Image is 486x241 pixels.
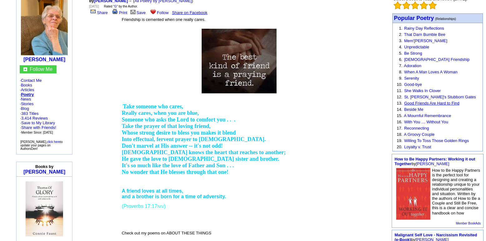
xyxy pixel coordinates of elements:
font: Popular Poetry [394,15,434,21]
a: St. [PERSON_NAME]'s Stubborn Gates [404,95,476,99]
a: Good-bye [404,82,422,87]
font: 17. [397,126,402,130]
font: · · [20,111,56,135]
p: Check out my poems on ABOUT THESE THINGS [122,231,356,235]
a: Adoration [404,63,421,68]
font: (Relationships) [435,17,456,21]
a: 3,414 Reviews [21,116,48,120]
a: With You … Without You [404,120,448,124]
a: Member BookAds [456,222,481,225]
a: A Groovy Couple [404,132,434,137]
a: click here [47,140,60,144]
a: G [114,5,117,8]
a: Blog [21,106,29,111]
font: · · · · · · · [20,78,69,135]
font: 4. [399,45,402,49]
span: A friend loves at all times, [122,188,183,194]
font: 2. [399,32,402,37]
a: Save [130,10,146,15]
a: How to Be Happy Partners: Working it out Together [395,157,475,166]
font: 3. [399,38,402,43]
a: Mem'[PERSON_NAME] [404,38,447,43]
font: 14. [397,107,402,112]
a: Stories [21,101,33,106]
a: Popular Poetry [394,16,434,21]
font: 5. [399,51,402,56]
a: Be Strong [404,51,422,56]
b: Books by [35,164,54,169]
img: print.gif [112,9,118,14]
a: Share on Facebook [172,10,207,15]
span: Take someone who cares, Really cares, when you are blue, Someone who asks the Lord to comfort you... [122,103,286,155]
span: NIV [157,204,164,209]
font: 13. [397,101,402,106]
a: [PERSON_NAME] [416,161,449,166]
font: 8. [399,70,402,74]
font: 1. [399,26,402,31]
a: Contact Me [21,78,42,83]
a: [PERSON_NAME] [23,57,65,62]
a: Print [111,10,127,15]
a: She Walks In Clover [404,88,441,93]
a: Loyalty v. Trust [404,145,431,149]
img: 343776.jpg [202,29,277,93]
a: Serenity [404,76,419,81]
a: Follow Me [30,66,52,72]
font: Friendship is cemented when one really cares. [122,17,205,22]
a: Rainy Day Reflections [404,26,444,31]
img: share_page.gif [91,9,96,14]
font: · · · [20,120,56,135]
img: bigemptystars.png [420,1,428,9]
font: 10. [397,82,402,87]
a: A Mournful Remembrance [404,113,451,118]
font: 16. [397,120,402,124]
img: shim.gif [44,178,45,180]
a: [PERSON_NAME] [23,169,65,175]
font: 7. [399,63,402,68]
font: 11. [397,88,402,93]
a: Share [89,10,108,15]
img: gc.jpg [23,67,27,71]
font: by [395,157,475,166]
a: Poetry [21,92,34,97]
font: 9. [399,76,402,81]
span: He gave the love to [DEMOGRAPHIC_DATA] sister and brother. It's so much like the love of Father a... [122,156,279,175]
font: 6. [399,57,402,62]
a: Share with Friends! [21,125,56,130]
a: Reconnecting [404,126,429,130]
a: Articles [21,87,34,92]
img: 80472.jpg [26,181,63,236]
a: [DEMOGRAPHIC_DATA] Friendship [404,57,470,62]
span: and a brother is born for a time of adversity. [122,194,226,199]
font: 19. [397,138,402,143]
a: When A Man Loves A Woman [404,70,458,74]
font: Rated " " by the Author. [104,5,138,8]
img: 69796.jpg [396,168,430,220]
a: Beside Me [404,107,423,112]
img: bigemptystars.png [411,1,419,9]
a: Willing To Toss Those Golden Rings [404,138,469,143]
a: Save to My Library [21,120,55,125]
img: bigemptystars.png [429,1,437,9]
img: bigemptystars.png [402,1,410,9]
a: News [21,97,31,101]
font: 20. [397,145,402,149]
font: 12. [397,95,402,99]
a: 383 Titles [21,111,39,116]
a: That Darn Bumble Bee [404,32,445,37]
a: Good Friends Are Hard to Find [404,101,459,106]
a: Unpredictable [404,45,429,49]
font: How to Be Happy Partners is the perfect tool for designing and creating a relationship unique to ... [432,168,480,215]
font: [DATE] [89,5,99,8]
img: library.gif [130,9,136,14]
font: Member Since: [DATE] [21,131,53,134]
img: bigemptystars.png [394,1,402,9]
font: [PERSON_NAME], to update your pages on AuthorsDen! [20,140,63,150]
font: 15. [397,113,402,118]
font: 18. [397,132,402,137]
img: heart.gif [150,9,156,14]
a: Books [21,83,32,87]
